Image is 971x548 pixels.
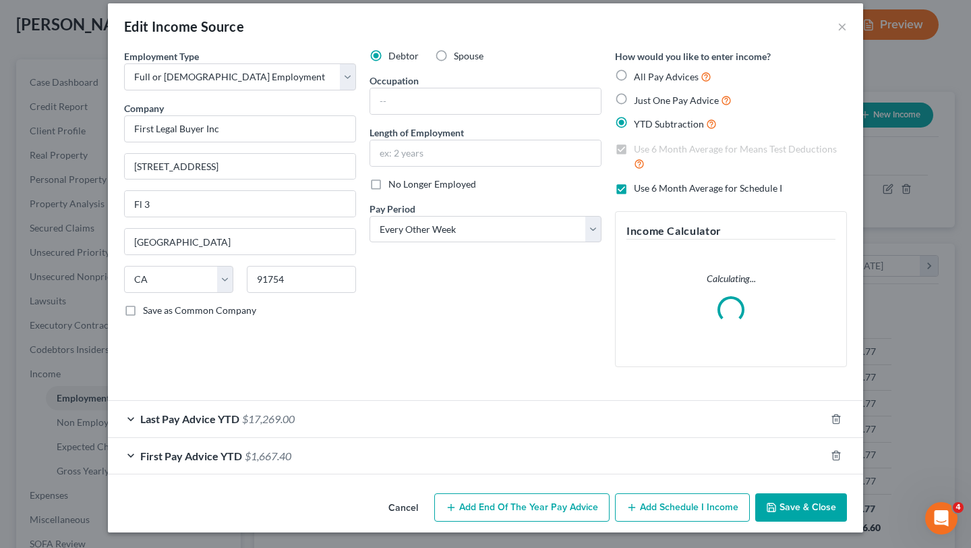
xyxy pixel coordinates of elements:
input: Enter city... [125,229,355,254]
label: Occupation [370,74,419,88]
span: Use 6 Month Average for Means Test Deductions [634,143,837,155]
span: Employment Type [124,51,199,62]
label: Length of Employment [370,126,464,140]
span: All Pay Advices [634,71,699,82]
span: Last Pay Advice YTD [140,412,239,425]
input: Unit, Suite, etc... [125,191,355,217]
input: Enter address... [125,154,355,180]
span: Just One Pay Advice [634,94,719,106]
span: $1,667.40 [245,449,291,462]
input: Search company by name... [124,115,356,142]
button: Add Schedule I Income [615,493,750,522]
h5: Income Calculator [626,223,835,240]
span: Use 6 Month Average for Schedule I [634,182,782,194]
span: 4 [953,502,964,513]
span: Spouse [454,50,483,61]
span: YTD Subtraction [634,118,704,130]
span: No Longer Employed [388,178,476,190]
button: × [837,18,847,34]
span: First Pay Advice YTD [140,449,242,462]
input: -- [370,88,601,114]
span: Company [124,103,164,114]
label: How would you like to enter income? [615,49,771,63]
span: Save as Common Company [143,304,256,316]
input: Enter zip... [247,266,356,293]
button: Add End of the Year Pay Advice [434,493,610,522]
div: Edit Income Source [124,17,244,36]
iframe: Intercom live chat [925,502,958,535]
input: ex: 2 years [370,140,601,166]
span: Pay Period [370,203,415,215]
button: Cancel [378,495,429,522]
button: Save & Close [755,493,847,522]
span: Debtor [388,50,419,61]
p: Calculating... [626,272,835,285]
span: $17,269.00 [242,412,295,425]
